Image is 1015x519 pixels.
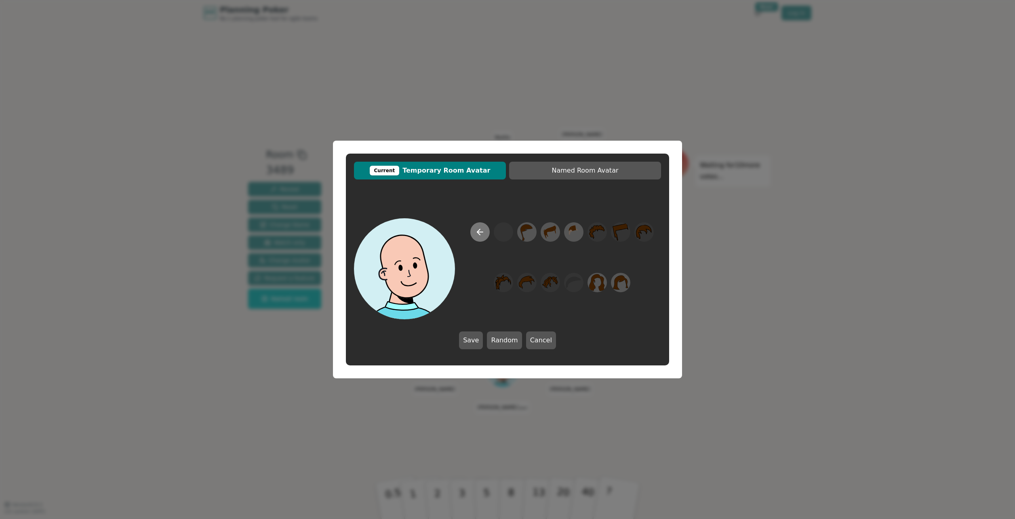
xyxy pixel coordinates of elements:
[354,162,506,179] button: CurrentTemporary Room Avatar
[509,162,661,179] button: Named Room Avatar
[526,331,556,349] button: Cancel
[513,166,657,175] span: Named Room Avatar
[358,166,502,175] span: Temporary Room Avatar
[459,331,483,349] button: Save
[370,166,400,175] div: Current
[487,331,522,349] button: Random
